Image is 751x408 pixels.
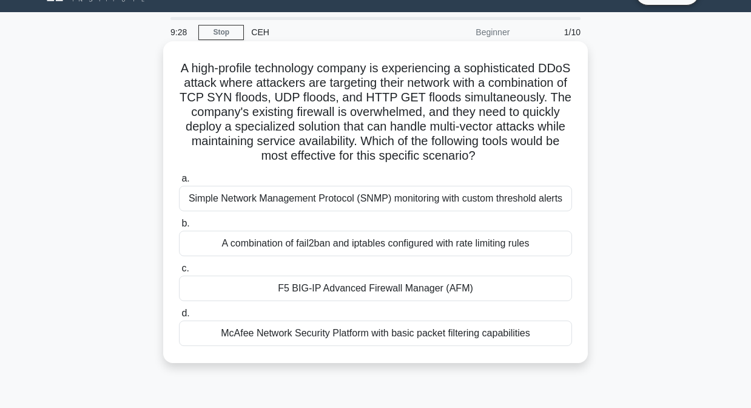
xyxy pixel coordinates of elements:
div: 9:28 [163,20,198,44]
span: c. [181,263,189,273]
span: d. [181,308,189,318]
div: Simple Network Management Protocol (SNMP) monitoring with custom threshold alerts [179,186,572,211]
div: Beginner [411,20,517,44]
a: Stop [198,25,244,40]
h5: A high-profile technology company is experiencing a sophisticated DDoS attack where attackers are... [178,61,573,164]
span: a. [181,173,189,183]
div: A combination of fail2ban and iptables configured with rate limiting rules [179,231,572,256]
div: 1/10 [517,20,588,44]
span: b. [181,218,189,228]
div: McAfee Network Security Platform with basic packet filtering capabilities [179,321,572,346]
div: F5 BIG-IP Advanced Firewall Manager (AFM) [179,276,572,301]
div: CEH [244,20,411,44]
